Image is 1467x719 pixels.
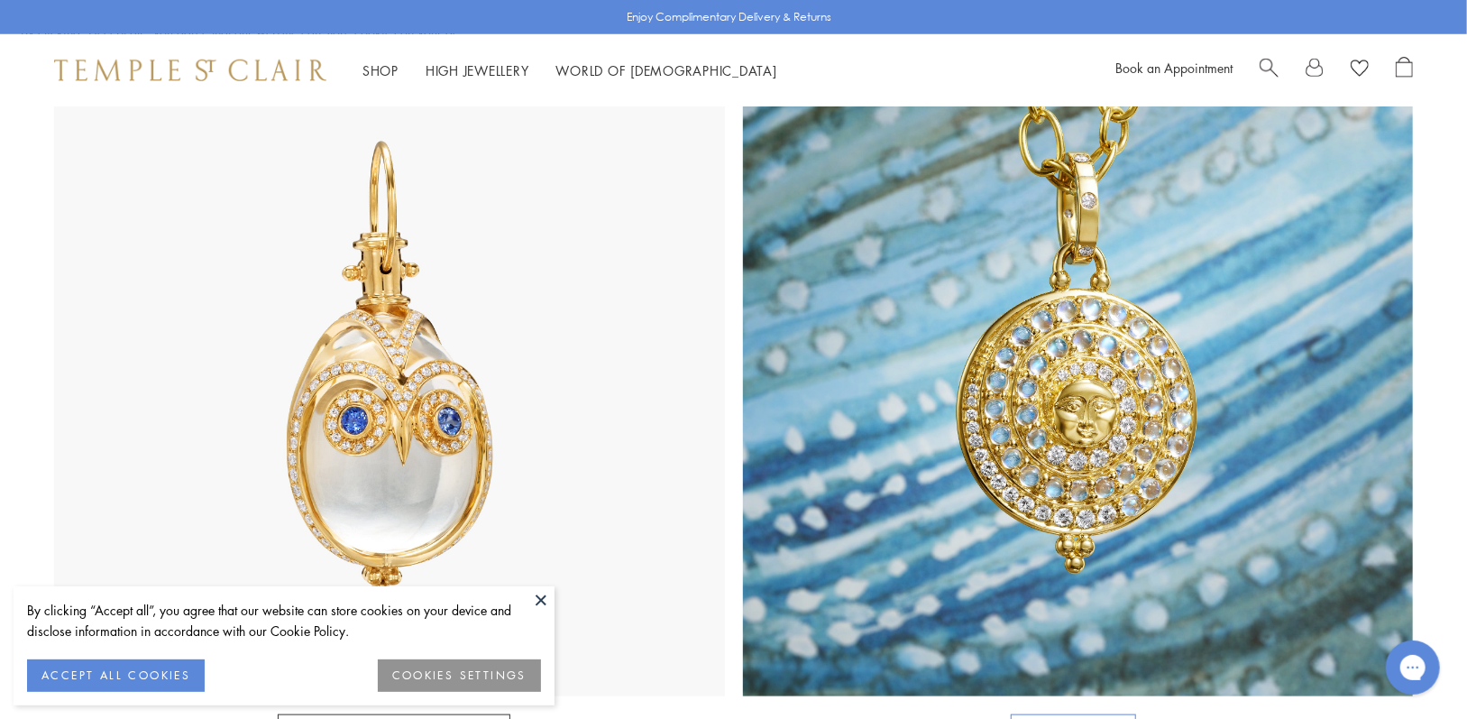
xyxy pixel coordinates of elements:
[1377,634,1449,701] iframe: Gorgias live chat messenger
[1260,57,1279,84] a: Search
[627,8,831,26] p: Enjoy Complimentary Delivery & Returns
[27,600,541,641] div: By clicking “Accept all”, you agree that our website can store cookies on your device and disclos...
[378,659,541,692] button: COOKIES SETTINGS
[1115,59,1233,77] a: Book an Appointment
[426,61,529,79] a: High JewelleryHigh Jewellery
[362,61,399,79] a: ShopShop
[27,659,205,692] button: ACCEPT ALL COOKIES
[556,61,777,79] a: World of [DEMOGRAPHIC_DATA]World of [DEMOGRAPHIC_DATA]
[1351,57,1369,84] a: View Wishlist
[1396,57,1413,84] a: Open Shopping Bag
[362,60,777,82] nav: Main navigation
[54,60,326,81] img: Temple St. Clair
